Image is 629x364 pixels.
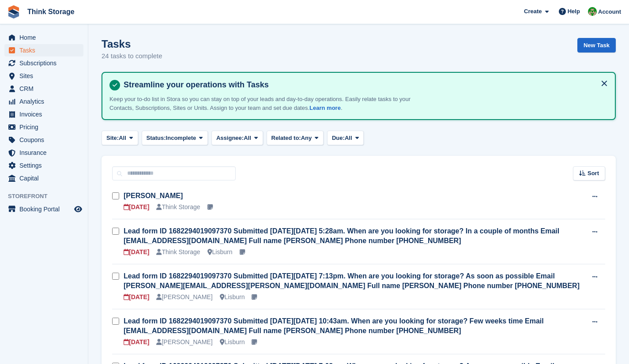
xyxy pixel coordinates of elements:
a: Lead form ID 1682294019097370 Submitted [DATE][DATE] 7:13pm. When are you looking for storage? As... [124,272,580,289]
div: [PERSON_NAME] [156,293,212,302]
p: 24 tasks to complete [102,51,162,61]
img: Sarah Mackie [588,7,597,16]
span: Booking Portal [19,203,72,215]
div: Think Storage [156,248,200,257]
span: Assignee: [216,134,244,143]
span: Home [19,31,72,44]
a: Lead form ID 1682294019097370 Submitted [DATE][DATE] 10:43am. When are you looking for storage? F... [124,317,544,334]
span: Account [598,8,621,16]
span: Sort [588,169,599,178]
a: menu [4,146,83,159]
h4: Streamline your operations with Tasks [120,80,608,90]
p: Keep your to-do list in Stora so you can stay on top of your leads and day-to-day operations. Eas... [109,95,418,112]
span: All [345,134,352,143]
button: Site: All [102,131,138,145]
span: All [244,134,251,143]
span: Coupons [19,134,72,146]
span: Status: [147,134,166,143]
button: Related to: Any [267,131,324,145]
a: Think Storage [24,4,78,19]
a: menu [4,44,83,56]
a: menu [4,121,83,133]
div: Think Storage [156,203,200,212]
div: Lisburn [220,293,245,302]
span: Pricing [19,121,72,133]
a: [PERSON_NAME] [124,192,183,199]
a: menu [4,134,83,146]
span: Settings [19,159,72,172]
div: Lisburn [207,248,233,257]
span: Site: [106,134,119,143]
span: Related to: [271,134,301,143]
span: Invoices [19,108,72,120]
a: New Task [577,38,616,53]
a: menu [4,172,83,184]
div: [DATE] [124,293,149,302]
a: menu [4,83,83,95]
span: Storefront [8,192,88,201]
span: Create [524,7,542,16]
span: Help [568,7,580,16]
a: Learn more [309,105,341,111]
div: [PERSON_NAME] [156,338,212,347]
a: menu [4,57,83,69]
span: CRM [19,83,72,95]
div: Lisburn [220,338,245,347]
span: Due: [332,134,345,143]
button: Due: All [327,131,364,145]
span: Subscriptions [19,57,72,69]
img: stora-icon-8386f47178a22dfd0bd8f6a31ec36ba5ce8667c1dd55bd0f319d3a0aa187defe.svg [7,5,20,19]
a: menu [4,70,83,82]
a: menu [4,159,83,172]
span: All [119,134,126,143]
div: [DATE] [124,248,149,257]
a: Lead form ID 1682294019097370 Submitted [DATE][DATE] 5:28am. When are you looking for storage? In... [124,227,559,244]
span: Incomplete [166,134,196,143]
span: Any [301,134,312,143]
span: Insurance [19,146,72,159]
a: Preview store [73,204,83,214]
a: menu [4,95,83,108]
a: menu [4,31,83,44]
span: Tasks [19,44,72,56]
a: menu [4,108,83,120]
div: [DATE] [124,338,149,347]
button: Status: Incomplete [142,131,208,145]
span: Sites [19,70,72,82]
h1: Tasks [102,38,162,50]
button: Assignee: All [211,131,263,145]
span: Analytics [19,95,72,108]
div: [DATE] [124,203,149,212]
span: Capital [19,172,72,184]
a: menu [4,203,83,215]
